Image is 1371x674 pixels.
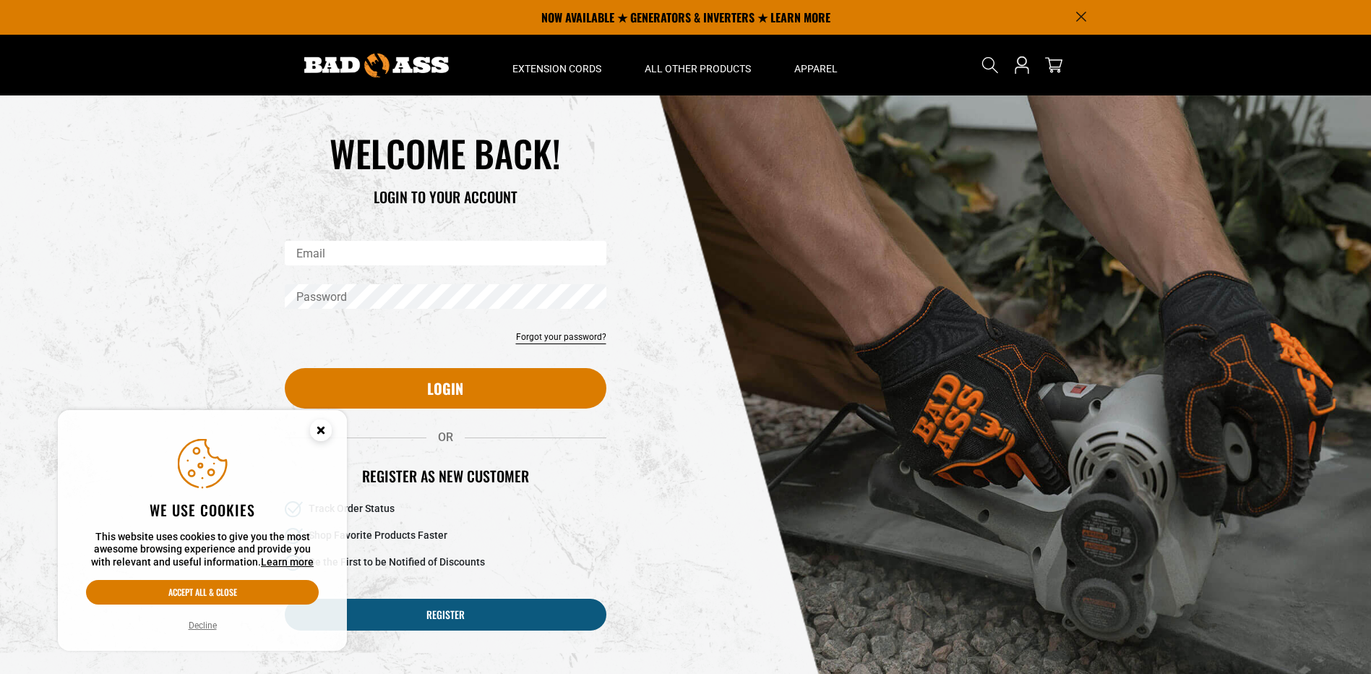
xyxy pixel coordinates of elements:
[773,35,859,95] summary: Apparel
[86,531,319,569] p: This website uses cookies to give you the most awesome browsing experience and provide you with r...
[623,35,773,95] summary: All Other Products
[794,62,838,75] span: Apparel
[491,35,623,95] summary: Extension Cords
[86,500,319,519] h2: We use cookies
[285,368,606,409] button: Login
[86,580,319,605] button: Accept all & close
[979,54,1002,77] summary: Search
[426,430,465,444] span: OR
[184,618,221,633] button: Decline
[645,62,751,75] span: All Other Products
[285,187,606,206] h3: LOGIN TO YOUR ACCOUNT
[285,466,606,485] h2: Register as new customer
[261,556,314,568] a: Learn more
[285,599,606,631] a: Register
[512,62,601,75] span: Extension Cords
[304,54,449,77] img: Bad Ass Extension Cords
[285,555,606,571] li: Be the First to be Notified of Discounts
[285,130,606,176] h1: WELCOME BACK!
[285,528,606,545] li: Shop Favorite Products Faster
[58,410,347,652] aside: Cookie Consent
[285,501,606,518] li: Track Order Status
[516,330,606,344] a: Forgot your password?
